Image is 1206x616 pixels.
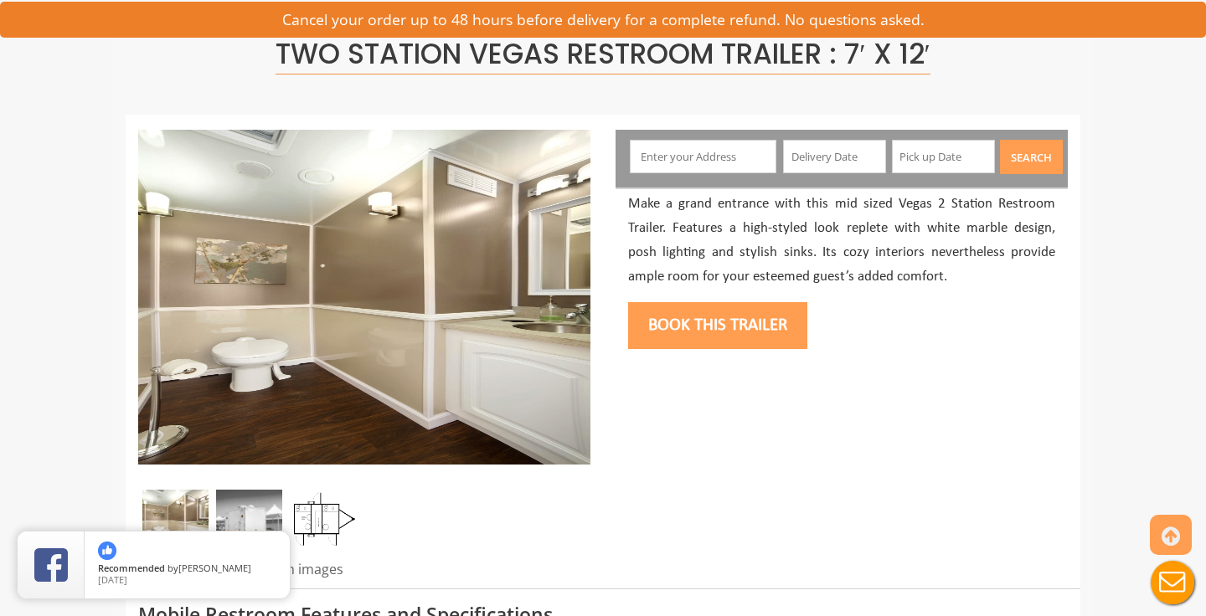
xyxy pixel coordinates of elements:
img: Side view of two station restroom trailer with separate doors for males and females [216,490,282,548]
img: Floor Plan of 2 station restroom with sink and toilet [289,490,355,548]
img: Review Rating [34,548,68,582]
button: Search [1000,140,1063,174]
img: Side view of two station restroom trailer with separate doors for males and females [138,130,590,465]
span: Recommended [98,562,165,574]
p: Make a grand entrance with this mid sized Vegas 2 Station Restroom Trailer. Features a high-style... [628,192,1055,290]
button: Live Chat [1139,549,1206,616]
img: Inside of complete restroom with a stall and mirror [142,490,209,548]
div: Products may vary from images [138,560,590,588]
input: Pick up Date [892,140,995,173]
input: Delivery Date [783,140,886,173]
img: thumbs up icon [98,542,116,560]
span: [DATE] [98,573,127,586]
span: Two Station Vegas Restroom Trailer : 7′ x 12′ [276,34,930,74]
span: by [98,563,276,575]
input: Enter your Address [630,140,777,173]
span: [PERSON_NAME] [178,562,251,574]
button: Book this trailer [628,302,807,349]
